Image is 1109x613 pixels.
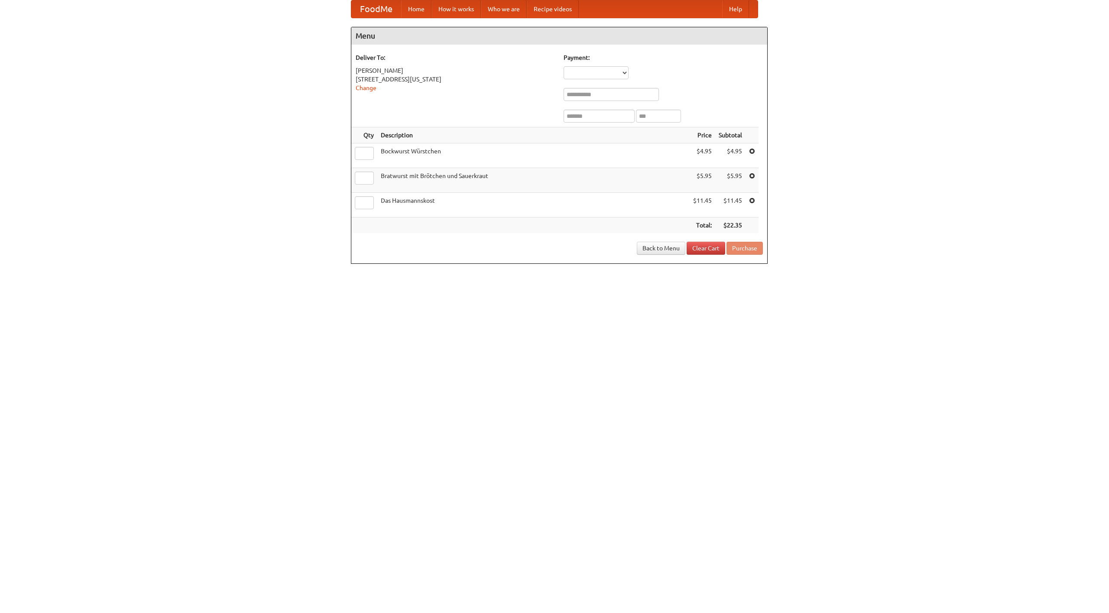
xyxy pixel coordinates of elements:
[726,242,763,255] button: Purchase
[722,0,749,18] a: Help
[351,0,401,18] a: FoodMe
[481,0,527,18] a: Who we are
[715,143,746,168] td: $4.95
[377,143,690,168] td: Bockwurst Würstchen
[690,168,715,193] td: $5.95
[377,127,690,143] th: Description
[351,127,377,143] th: Qty
[431,0,481,18] a: How it works
[715,193,746,217] td: $11.45
[687,242,725,255] a: Clear Cart
[564,53,763,62] h5: Payment:
[356,53,555,62] h5: Deliver To:
[690,193,715,217] td: $11.45
[690,127,715,143] th: Price
[527,0,579,18] a: Recipe videos
[377,193,690,217] td: Das Hausmannskost
[637,242,685,255] a: Back to Menu
[715,168,746,193] td: $5.95
[690,143,715,168] td: $4.95
[715,217,746,234] th: $22.35
[377,168,690,193] td: Bratwurst mit Brötchen und Sauerkraut
[356,84,376,91] a: Change
[356,75,555,84] div: [STREET_ADDRESS][US_STATE]
[351,27,767,45] h4: Menu
[401,0,431,18] a: Home
[715,127,746,143] th: Subtotal
[690,217,715,234] th: Total:
[356,66,555,75] div: [PERSON_NAME]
